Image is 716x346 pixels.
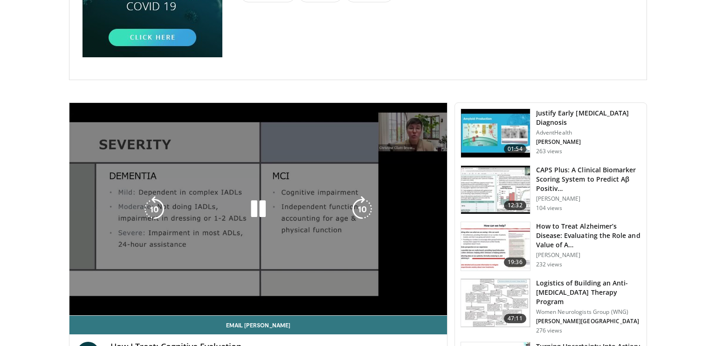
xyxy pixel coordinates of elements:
span: 12:32 [504,201,526,210]
img: aed41c5a-0b91-4d26-8133-73f28848c213.150x105_q85_crop-smart_upscale.jpg [461,166,530,214]
video-js: Video Player [69,103,447,316]
p: [PERSON_NAME] [536,195,641,203]
span: 01:54 [504,144,526,154]
span: 47:11 [504,314,526,323]
img: 2b3abd0f-155e-481a-9bd4-3514128a90d0.150x105_q85_crop-smart_upscale.jpg [461,109,530,157]
h3: CAPS Plus: A Clinical Biomarker Scoring System to Predict Aβ Positiv… [536,165,641,193]
p: AdventHealth [536,129,641,136]
h3: How to Treat Alzheimer’s Disease: Evaluating the Role and Value of A… [536,222,641,250]
a: 01:54 Justify Early [MEDICAL_DATA] Diagnosis AdventHealth [PERSON_NAME] 263 views [461,109,641,158]
a: Email [PERSON_NAME] [69,316,447,334]
h3: Justify Early [MEDICAL_DATA] Diagnosis [536,109,641,127]
p: [PERSON_NAME][GEOGRAPHIC_DATA] [536,318,641,325]
img: 8d0105db-c663-47fa-9db2-ccfa5629ad3d.150x105_q85_crop-smart_upscale.jpg [461,222,530,271]
a: 12:32 CAPS Plus: A Clinical Biomarker Scoring System to Predict Aβ Positiv… [PERSON_NAME] 104 views [461,165,641,215]
p: 104 views [536,204,562,212]
p: 276 views [536,327,562,334]
span: 19:36 [504,258,526,267]
p: [PERSON_NAME] [536,138,641,146]
p: [PERSON_NAME] [536,251,641,259]
h3: Logistics of Building an Anti-[MEDICAL_DATA] Therapy Program [536,278,641,306]
a: 47:11 Logistics of Building an Anti-[MEDICAL_DATA] Therapy Program Women Neurologists Group (WNG)... [461,278,641,334]
img: 11b6d45f-d8c5-4023-8fd2-59098e49570d.150x105_q85_crop-smart_upscale.jpg [461,279,530,327]
p: 263 views [536,148,562,155]
a: 19:36 How to Treat Alzheimer’s Disease: Evaluating the Role and Value of A… [PERSON_NAME] 232 views [461,222,641,271]
p: 232 views [536,261,562,268]
p: Women Neurologists Group (WNG) [536,308,641,316]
